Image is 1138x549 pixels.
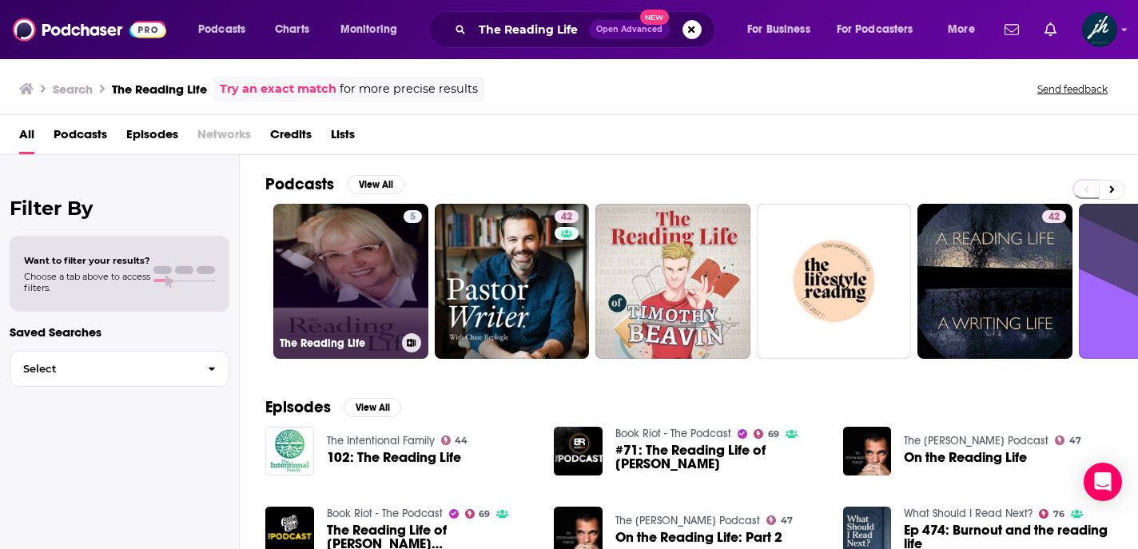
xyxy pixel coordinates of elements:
a: Lists [331,121,355,154]
a: Book Riot - The Podcast [327,507,443,520]
img: On the Reading Life [843,427,892,475]
button: open menu [187,17,266,42]
button: open menu [329,17,418,42]
span: Monitoring [340,18,397,41]
span: 47 [1069,437,1081,444]
img: 102: The Reading Life [265,427,314,475]
img: #71: The Reading Life of Rebecca Schinsky [554,427,603,475]
span: for more precise results [340,80,478,98]
a: 42 [917,204,1072,359]
h3: Search [53,82,93,97]
span: Want to filter your results? [24,255,150,266]
a: 47 [1055,436,1081,445]
a: 47 [766,515,793,525]
span: Open Advanced [596,26,663,34]
input: Search podcasts, credits, & more... [472,17,589,42]
a: Charts [265,17,319,42]
h2: Filter By [10,197,229,220]
a: 69 [465,509,491,519]
span: 69 [768,431,779,438]
span: Networks [197,121,251,154]
a: 76 [1039,509,1064,519]
a: 42 [1042,210,1066,223]
a: What Should I Read Next? [904,507,1033,520]
a: On the Reading Life: Part 2 [615,531,782,544]
a: Episodes [126,121,178,154]
a: 42 [435,204,590,359]
button: Select [10,351,229,387]
h3: The Reading Life [112,82,207,97]
span: #71: The Reading Life of [PERSON_NAME] [615,444,824,471]
img: Podchaser - Follow, Share and Rate Podcasts [13,14,166,45]
span: 44 [455,437,468,444]
a: On the Reading Life [904,451,1027,464]
button: open menu [937,17,995,42]
a: 5The Reading Life [273,204,428,359]
a: All [19,121,34,154]
img: User Profile [1082,12,1117,47]
a: Show notifications dropdown [1038,16,1063,43]
a: Book Riot - The Podcast [615,427,731,440]
a: PodcastsView All [265,174,404,194]
a: 102: The Reading Life [327,451,461,464]
h2: Episodes [265,397,331,417]
span: New [640,10,669,25]
span: 76 [1053,511,1064,518]
span: Charts [275,18,309,41]
a: 5 [404,210,422,223]
span: Choose a tab above to access filters. [24,271,150,293]
span: For Podcasters [837,18,913,41]
p: Saved Searches [10,324,229,340]
button: View All [347,175,404,194]
span: Select [10,364,195,374]
a: The Stephen Mansfield Podcast [615,514,760,527]
button: open menu [736,17,830,42]
span: 5 [410,209,416,225]
a: Credits [270,121,312,154]
button: View All [344,398,401,417]
a: The Intentional Family [327,434,435,448]
span: Podcasts [198,18,245,41]
a: Try an exact match [220,80,336,98]
button: Send feedback [1033,82,1112,96]
span: Logged in as JHPublicRelations [1082,12,1117,47]
span: 69 [479,511,490,518]
a: Show notifications dropdown [998,16,1025,43]
span: More [948,18,975,41]
a: Podcasts [54,121,107,154]
button: open menu [826,17,937,42]
h3: The Reading Life [280,336,396,350]
a: 42 [555,210,579,223]
a: 44 [441,436,468,445]
span: 42 [561,209,572,225]
button: Show profile menu [1082,12,1117,47]
div: Open Intercom Messenger [1084,463,1122,501]
button: Open AdvancedNew [589,20,670,39]
a: 69 [754,429,779,439]
span: For Business [747,18,810,41]
a: The Stephen Mansfield Podcast [904,434,1048,448]
span: 47 [781,517,793,524]
a: EpisodesView All [265,397,401,417]
h2: Podcasts [265,174,334,194]
div: Search podcasts, credits, & more... [444,11,730,48]
span: 42 [1048,209,1060,225]
a: #71: The Reading Life of Rebecca Schinsky [615,444,824,471]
